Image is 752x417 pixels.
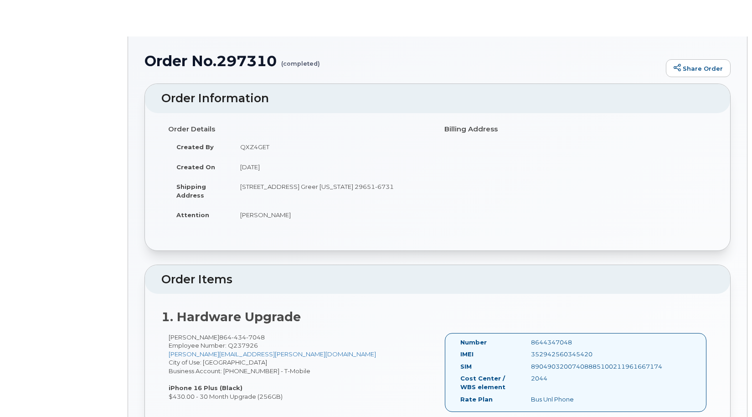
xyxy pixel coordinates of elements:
label: IMEI [460,350,474,359]
span: Employee Number: Q237926 [169,342,258,349]
label: Number [460,338,487,347]
a: [PERSON_NAME][EMAIL_ADDRESS][PERSON_NAME][DOMAIN_NAME] [169,350,376,358]
h2: Order Information [161,92,714,105]
small: (completed) [281,53,320,67]
div: 352942560345420 [524,350,623,359]
strong: Attention [176,211,209,219]
td: QXZ4GET [232,137,431,157]
label: Rate Plan [460,395,493,404]
div: [PERSON_NAME] City of Use: [GEOGRAPHIC_DATA] Business Account: [PHONE_NUMBER] - T-Mobile $430.00 ... [161,333,438,401]
div: 2044 [524,374,623,383]
strong: Created On [176,163,215,171]
span: 7048 [246,334,265,341]
td: [DATE] [232,157,431,177]
h4: Order Details [168,125,431,133]
span: 434 [232,334,246,341]
label: Cost Center / WBS element [460,374,517,391]
td: [STREET_ADDRESS] Greer [US_STATE] 29651-6731 [232,177,431,205]
div: 89049032007408885100211961667174 [524,362,623,371]
div: 8644347048 [524,338,623,347]
a: Share Order [666,59,731,78]
h1: Order No.297310 [144,53,661,69]
strong: iPhone 16 Plus (Black) [169,384,242,391]
h2: Order Items [161,273,714,286]
span: 864 [219,334,265,341]
h4: Billing Address [444,125,707,133]
strong: 1. Hardware Upgrade [161,309,301,324]
label: SIM [460,362,472,371]
td: [PERSON_NAME] [232,205,431,225]
strong: Shipping Address [176,183,206,199]
div: Bus Unl Phone [524,395,623,404]
strong: Created By [176,143,214,151]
